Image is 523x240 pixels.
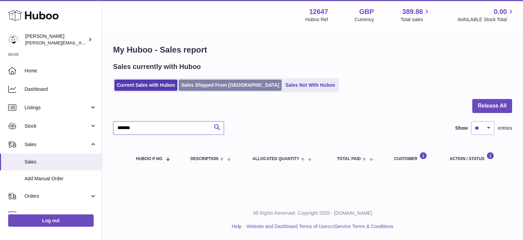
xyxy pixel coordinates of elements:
[25,141,90,148] span: Sales
[25,68,97,74] span: Home
[455,125,468,131] label: Show
[25,211,97,218] span: Usage
[247,224,327,229] a: Website and Dashboard Terms of Use
[25,159,97,165] span: Sales
[113,62,201,71] h2: Sales currently with Huboo
[472,99,512,113] button: Release All
[457,16,515,23] span: AVAILABLE Stock Total
[136,157,162,161] span: Huboo P no
[244,223,393,230] li: and
[450,152,505,161] div: Action / Status
[359,7,374,16] strong: GBP
[25,40,173,45] span: [PERSON_NAME][EMAIL_ADDRESS][PERSON_NAME][DOMAIN_NAME]
[25,86,97,93] span: Dashboard
[113,44,512,55] h1: My Huboo - Sales report
[25,193,90,199] span: Orders
[305,16,328,23] div: Huboo Ref
[232,224,242,229] a: Help
[8,214,94,227] a: Log out
[25,33,86,46] div: [PERSON_NAME]
[283,80,337,91] a: Sales Not With Huboo
[25,123,90,129] span: Stock
[494,7,507,16] span: 0.00
[25,104,90,111] span: Listings
[400,16,431,23] span: Total sales
[252,157,299,161] span: ALLOCATED Quantity
[355,16,374,23] div: Currency
[114,80,177,91] a: Current Sales with Huboo
[498,125,512,131] span: entries
[400,7,431,23] a: 389.86 Total sales
[457,7,515,23] a: 0.00 AVAILABLE Stock Total
[335,224,394,229] a: Service Terms & Conditions
[337,157,361,161] span: Total paid
[190,157,218,161] span: Description
[8,34,18,45] img: peter@pinter.co.uk
[25,175,97,182] span: Add Manual Order
[402,7,423,16] span: 389.86
[108,210,518,216] p: All Rights Reserved. Copyright 2025 - [DOMAIN_NAME]
[394,152,436,161] div: Customer
[179,80,282,91] a: Sales Shipped From [GEOGRAPHIC_DATA]
[309,7,328,16] strong: 12647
